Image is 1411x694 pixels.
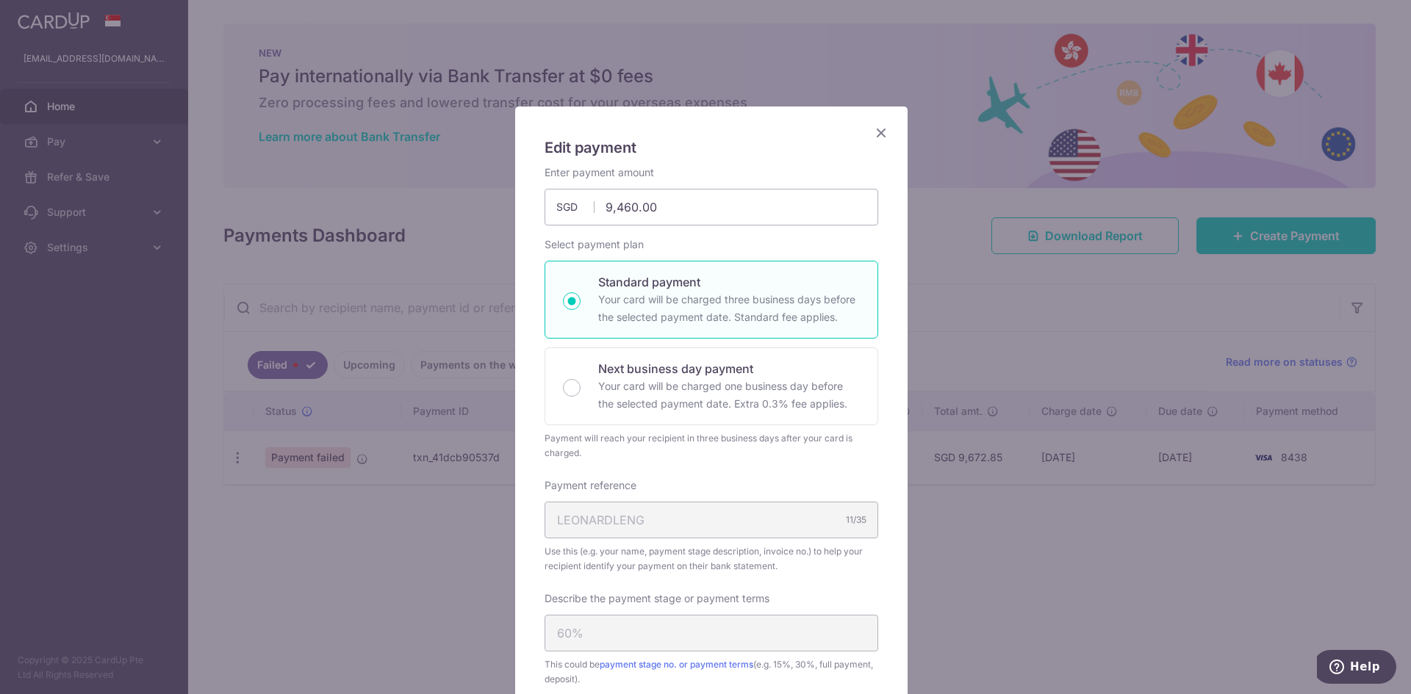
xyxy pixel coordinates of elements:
[545,189,878,225] input: 0.00
[545,136,878,159] h5: Edit payment
[598,360,860,377] p: Next business day payment
[545,478,636,493] label: Payment reference
[545,657,878,687] span: This could be (e.g. 15%, 30%, full payment, deposit).
[545,165,654,180] label: Enter payment amount
[872,124,890,142] button: Close
[545,591,769,606] label: Describe the payment stage or payment terms
[600,659,753,670] a: payment stage no. or payment terms
[545,237,644,252] label: Select payment plan
[545,544,878,574] span: Use this (e.g. your name, payment stage description, invoice no.) to help your recipient identify...
[1317,650,1396,687] iframe: Opens a widget where you can find more information
[598,291,860,326] p: Your card will be charged three business days before the selected payment date. Standard fee appl...
[598,273,860,291] p: Standard payment
[846,513,866,527] div: 11/35
[598,377,860,413] p: Your card will be charged one business day before the selected payment date. Extra 0.3% fee applies.
[545,431,878,460] div: Payment will reach your recipient in three business days after your card is charged.
[556,200,595,214] span: SGD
